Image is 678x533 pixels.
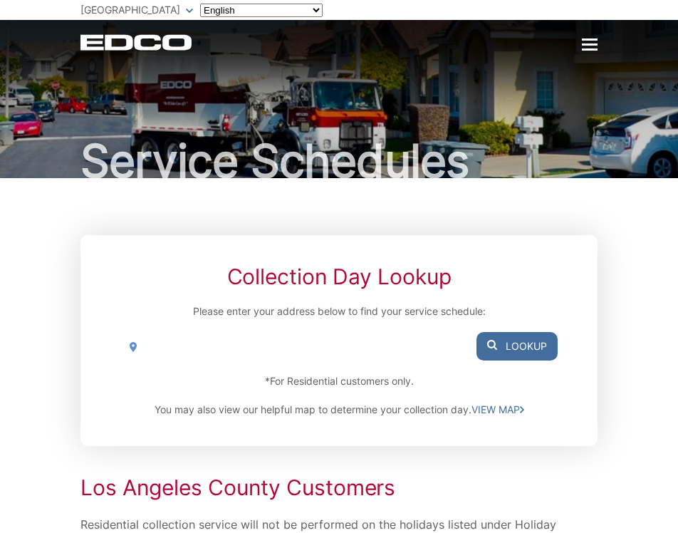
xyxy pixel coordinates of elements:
a: VIEW MAP [471,402,524,418]
h1: Service Schedules [80,138,598,184]
a: EDCD logo. Return to the homepage. [80,34,194,51]
p: Please enter your address below to find your service schedule: [120,304,558,319]
p: You may also view our helpful map to determine your collection day. [120,402,558,418]
h2: Collection Day Lookup [120,264,558,289]
p: *For Residential customers only. [120,373,558,389]
h2: Los Angeles County Customers [80,475,598,500]
select: Select a language [200,4,323,17]
button: Lookup [476,332,558,361]
span: [GEOGRAPHIC_DATA] [80,4,180,16]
